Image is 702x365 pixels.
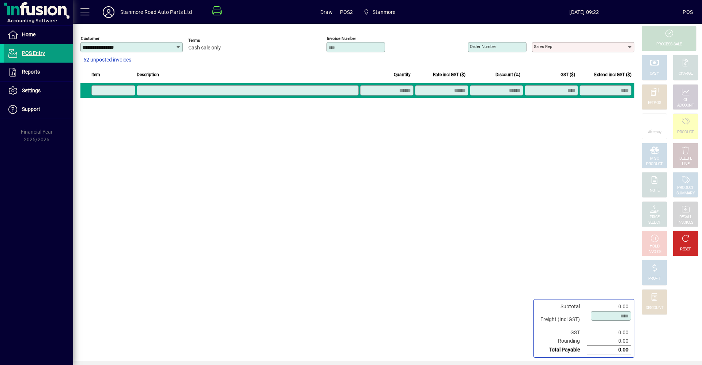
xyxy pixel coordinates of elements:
span: Draw [320,6,333,18]
div: SELECT [648,220,661,226]
div: LINE [682,161,689,167]
button: 62 unposted invoices [80,53,134,67]
span: Item [91,71,100,79]
td: 0.00 [587,346,631,354]
td: 0.00 [587,302,631,311]
div: RECALL [679,215,692,220]
div: INVOICE [648,249,661,255]
td: Total Payable [537,346,587,354]
div: PRODUCT [677,130,694,135]
a: Settings [4,82,73,100]
div: PRODUCT [646,161,663,167]
div: CASH [650,71,659,77]
div: EFTPOS [648,100,661,106]
div: PROCESS SALE [656,42,682,47]
div: PRICE [650,215,660,220]
div: Stanmore Road Auto Parts Ltd [120,6,192,18]
span: POS Entry [22,50,45,56]
div: DISCOUNT [646,305,663,311]
div: GL [683,97,688,103]
a: Reports [4,63,73,81]
mat-label: Invoice number [327,36,356,41]
div: INVOICES [678,220,693,226]
span: Quantity [394,71,411,79]
span: Rate incl GST ($) [433,71,465,79]
td: Subtotal [537,302,587,311]
span: Discount (%) [495,71,520,79]
td: 0.00 [587,328,631,337]
span: GST ($) [561,71,575,79]
mat-label: Order number [470,44,496,49]
div: Afterpay [648,130,661,135]
span: Home [22,31,35,37]
span: Stanmore [373,6,395,18]
span: Extend incl GST ($) [594,71,631,79]
div: RESET [680,247,691,252]
div: POS [683,6,693,18]
td: GST [537,328,587,337]
span: Settings [22,87,41,93]
div: MISC [650,156,659,161]
td: Freight (Incl GST) [537,311,587,328]
mat-label: Sales rep [534,44,552,49]
div: ACCOUNT [677,103,694,108]
span: Terms [188,38,232,43]
button: Profile [97,5,120,19]
div: CHARGE [679,71,693,77]
span: Cash sale only [188,45,221,51]
span: Description [137,71,159,79]
span: Support [22,106,40,112]
td: 0.00 [587,337,631,346]
div: SUMMARY [676,191,695,196]
mat-label: Customer [81,36,99,41]
div: DELETE [679,156,692,161]
span: [DATE] 09:22 [486,6,683,18]
a: Support [4,100,73,119]
div: NOTE [650,188,659,194]
span: 62 unposted invoices [83,56,131,64]
div: HOLD [650,244,659,249]
span: Reports [22,69,40,75]
td: Rounding [537,337,587,346]
span: Stanmore [361,5,399,19]
div: PRODUCT [677,185,694,191]
span: POS2 [340,6,353,18]
div: PROFIT [648,276,661,282]
a: Home [4,26,73,44]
